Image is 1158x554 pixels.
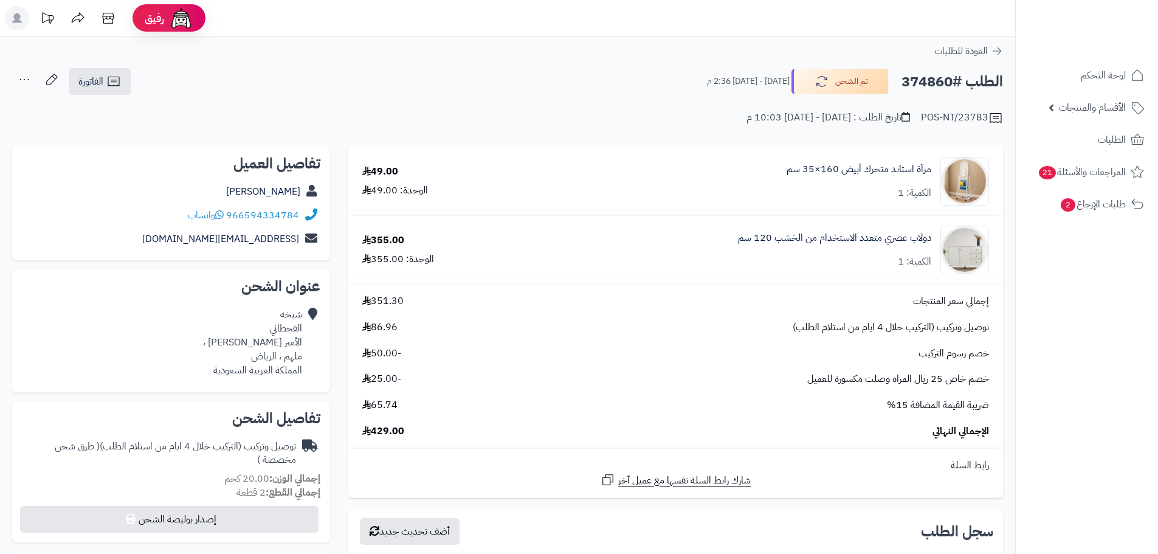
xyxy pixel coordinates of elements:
[236,485,320,500] small: 2 قطعة
[188,208,224,223] a: واتساب
[362,424,404,438] span: 429.00
[22,440,296,468] div: توصيل وتركيب (التركيب خلال 4 ايام من استلام الطلب)
[22,156,320,171] h2: تفاصيل العميل
[1061,198,1075,212] span: 2
[362,234,404,248] div: 355.00
[226,208,299,223] a: 966594334784
[793,320,989,334] span: توصيل وتركيب (التركيب خلال 4 ايام من استلام الطلب)
[746,111,910,125] div: تاريخ الطلب : [DATE] - [DATE] 10:03 م
[145,11,164,26] span: رفيق
[362,372,401,386] span: -25.00
[32,6,63,33] a: تحديثات المنصة
[1059,99,1126,116] span: الأقسام والمنتجات
[78,74,103,89] span: الفاتورة
[362,347,401,361] span: -50.00
[934,44,1003,58] a: العودة للطلبات
[169,6,193,30] img: ai-face.png
[362,320,398,334] span: 86.96
[707,75,790,88] small: [DATE] - [DATE] 2:36 م
[901,69,1003,94] h2: الطلب #374860
[266,485,320,500] strong: إجمالي القطع:
[898,186,931,200] div: الكمية: 1
[941,226,988,274] img: 1753272550-1-90x90.jpg
[738,231,931,245] a: دولاب عصري متعدد الاستخدام من الخشب 120 سم
[601,473,751,488] a: شارك رابط السلة نفسها مع عميل آخر
[22,279,320,294] h2: عنوان الشحن
[1098,131,1126,148] span: الطلبات
[269,471,320,486] strong: إجمالي الوزن:
[913,294,989,308] span: إجمالي سعر المنتجات
[807,372,989,386] span: خصم خاص 25 ريال المراه وصلت مكسورة للعميل
[360,518,460,545] button: أضف تحديث جديد
[921,524,993,539] h3: سجل الطلب
[1023,190,1151,219] a: طلبات الإرجاع2
[921,111,1003,125] div: POS-NT/23783
[20,506,319,533] button: إصدار بوليصة الشحن
[898,255,931,269] div: الكمية: 1
[934,44,988,58] span: العودة للطلبات
[224,471,320,486] small: 20.00 كجم
[353,459,998,473] div: رابط السلة
[69,68,131,95] a: الفاتورة
[932,424,989,438] span: الإجمالي النهائي
[1060,196,1126,213] span: طلبات الإرجاع
[1039,166,1056,179] span: 21
[226,184,300,199] a: [PERSON_NAME]
[362,184,428,198] div: الوحدة: 49.00
[1023,61,1151,90] a: لوحة التحكم
[1081,67,1126,84] span: لوحة التحكم
[1023,158,1151,187] a: المراجعات والأسئلة21
[791,69,889,94] button: تم الشحن
[918,347,989,361] span: خصم رسوم التركيب
[618,474,751,488] span: شارك رابط السلة نفسها مع عميل آخر
[1023,125,1151,154] a: الطلبات
[941,157,988,206] img: 1753188266-1-90x90.jpg
[787,162,931,176] a: مرآة استاند متحرك أبيض 160×35 سم
[22,411,320,426] h2: تفاصيل الشحن
[142,232,299,246] a: [EMAIL_ADDRESS][DOMAIN_NAME]
[55,439,296,468] span: ( طرق شحن مخصصة )
[362,252,434,266] div: الوحدة: 355.00
[1038,164,1126,181] span: المراجعات والأسئلة
[362,294,404,308] span: 351.30
[362,165,398,179] div: 49.00
[203,308,302,377] div: شيخه القحطاني الأمير [PERSON_NAME] ، ملهم ، الرياض المملكة العربية السعودية
[362,398,398,412] span: 65.74
[887,398,989,412] span: ضريبة القيمة المضافة 15%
